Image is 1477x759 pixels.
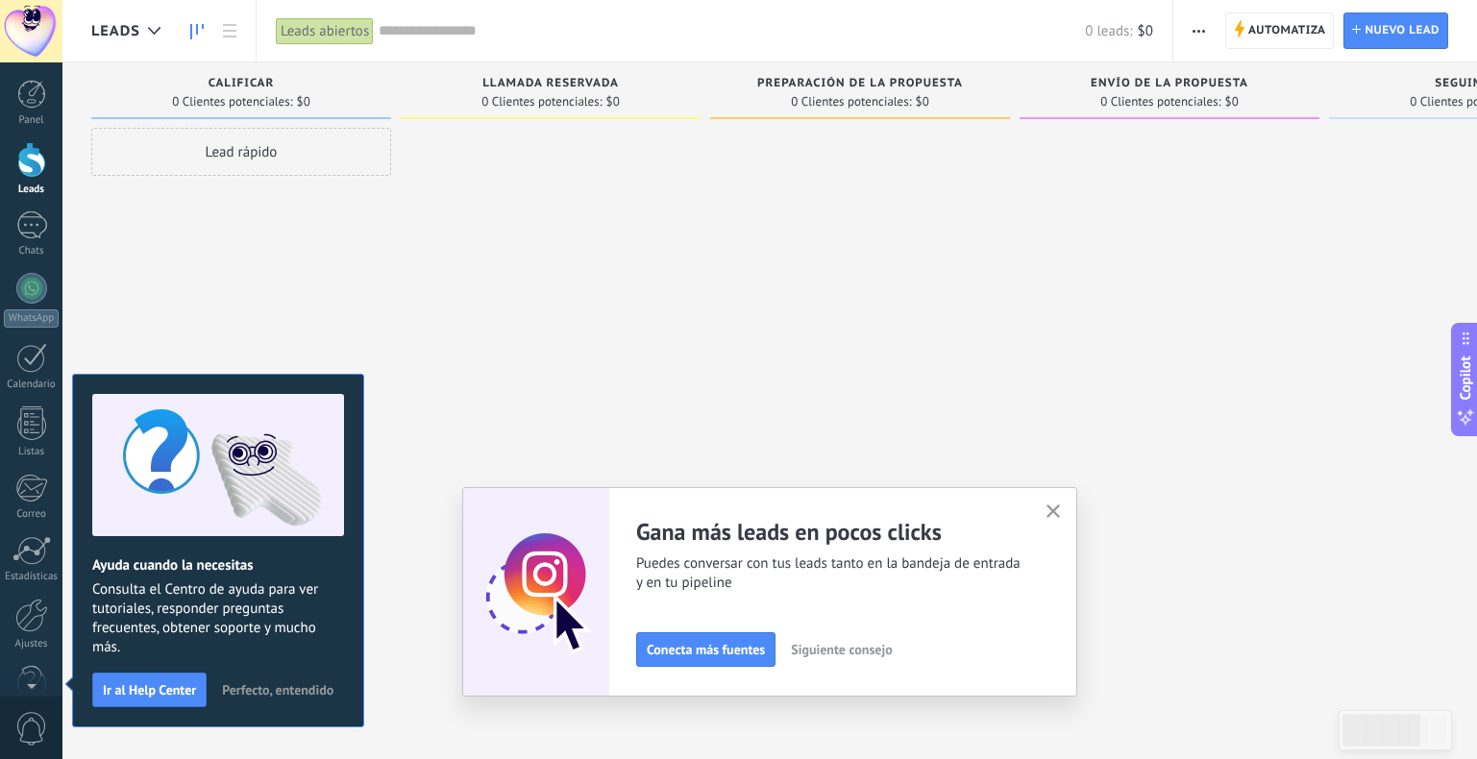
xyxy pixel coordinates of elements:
[636,554,1022,593] span: Puedes conversar con tus leads tanto en la bandeja de entrada y en tu pipeline
[1225,12,1335,49] a: Automatiza
[782,635,900,664] button: Siguiente consejo
[91,128,391,176] div: Lead rápido
[4,309,59,328] div: WhatsApp
[4,638,60,650] div: Ajustes
[209,77,275,90] span: Calificar
[297,96,310,108] span: $0
[4,571,60,583] div: Estadísticas
[636,517,1022,547] h2: Gana más leads en pocos clicks
[1343,12,1448,49] a: Nuevo lead
[647,643,765,656] span: Conecta más fuentes
[1365,13,1440,48] span: Nuevo lead
[481,96,602,108] span: 0 Clientes potenciales:
[1138,22,1153,40] span: $0
[92,556,344,575] h2: Ayuda cuando la necesitas
[1085,22,1132,40] span: 0 leads:
[1225,96,1239,108] span: $0
[1248,13,1326,48] span: Automatiza
[4,114,60,127] div: Panel
[1456,356,1475,401] span: Copilot
[103,683,196,697] span: Ir al Help Center
[213,12,246,50] a: Lista
[720,77,1000,93] div: Preparación de la propuesta
[757,77,963,90] span: Preparación de la propuesta
[92,673,207,707] button: Ir al Help Center
[181,12,213,50] a: Leads
[222,683,333,697] span: Perfecto, entendido
[4,446,60,458] div: Listas
[4,508,60,521] div: Correo
[276,17,374,45] div: Leads abiertos
[92,580,344,657] span: Consulta el Centro de ayuda para ver tutoriales, responder preguntas frecuentes, obtener soporte ...
[482,77,619,90] span: Llamada reservada
[410,77,691,93] div: Llamada reservada
[213,675,342,704] button: Perfecto, entendido
[4,379,60,391] div: Calendario
[4,245,60,257] div: Chats
[791,96,911,108] span: 0 Clientes potenciales:
[101,77,382,93] div: Calificar
[636,632,775,667] button: Conecta más fuentes
[791,643,892,656] span: Siguiente consejo
[1185,12,1213,49] button: Más
[172,96,292,108] span: 0 Clientes potenciales:
[1029,77,1310,93] div: Envío de la propuesta
[91,22,140,40] span: Leads
[1100,96,1220,108] span: 0 Clientes potenciales:
[916,96,929,108] span: $0
[1091,77,1248,90] span: Envío de la propuesta
[4,184,60,196] div: Leads
[606,96,620,108] span: $0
